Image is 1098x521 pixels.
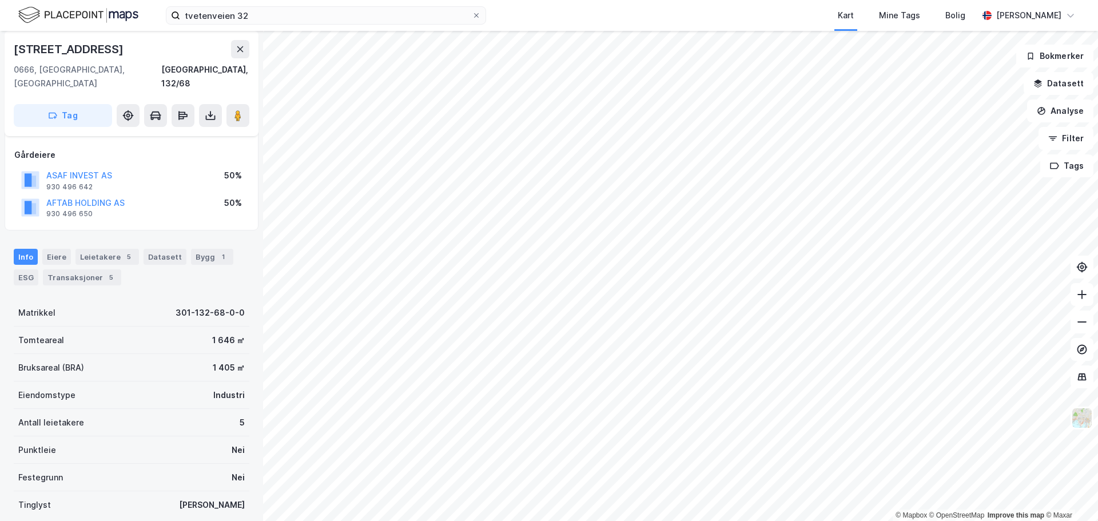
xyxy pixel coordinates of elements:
div: Transaksjoner [43,269,121,285]
div: 930 496 650 [46,209,93,218]
div: Bygg [191,249,233,265]
a: Mapbox [896,511,927,519]
div: Antall leietakere [18,416,84,429]
div: Industri [213,388,245,402]
div: [PERSON_NAME] [996,9,1061,22]
div: Punktleie [18,443,56,457]
div: Eiere [42,249,71,265]
div: 0666, [GEOGRAPHIC_DATA], [GEOGRAPHIC_DATA] [14,63,161,90]
div: 930 496 642 [46,182,93,192]
div: Leietakere [75,249,139,265]
div: 5 [123,251,134,263]
div: 301-132-68-0-0 [176,306,245,320]
div: Nei [232,443,245,457]
div: Kart [838,9,854,22]
a: OpenStreetMap [929,511,985,519]
div: 1 405 ㎡ [213,361,245,375]
input: Søk på adresse, matrikkel, gårdeiere, leietakere eller personer [180,7,472,24]
button: Tag [14,104,112,127]
div: Nei [232,471,245,484]
div: Bolig [945,9,965,22]
button: Bokmerker [1016,45,1093,67]
div: [STREET_ADDRESS] [14,40,126,58]
div: Info [14,249,38,265]
img: Z [1071,407,1093,429]
div: Datasett [144,249,186,265]
a: Improve this map [988,511,1044,519]
div: 50% [224,169,242,182]
div: 50% [224,196,242,210]
div: ESG [14,269,38,285]
div: 5 [105,272,117,283]
div: [GEOGRAPHIC_DATA], 132/68 [161,63,249,90]
div: [PERSON_NAME] [179,498,245,512]
div: 5 [240,416,245,429]
img: logo.f888ab2527a4732fd821a326f86c7f29.svg [18,5,138,25]
div: Kontrollprogram for chat [1041,466,1098,521]
div: Tomteareal [18,333,64,347]
button: Datasett [1024,72,1093,95]
button: Tags [1040,154,1093,177]
div: Mine Tags [879,9,920,22]
button: Filter [1039,127,1093,150]
iframe: Chat Widget [1041,466,1098,521]
div: 1 [217,251,229,263]
button: Analyse [1027,100,1093,122]
div: Matrikkel [18,306,55,320]
div: 1 646 ㎡ [212,333,245,347]
div: Festegrunn [18,471,63,484]
div: Tinglyst [18,498,51,512]
div: Gårdeiere [14,148,249,162]
div: Bruksareal (BRA) [18,361,84,375]
div: Eiendomstype [18,388,75,402]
